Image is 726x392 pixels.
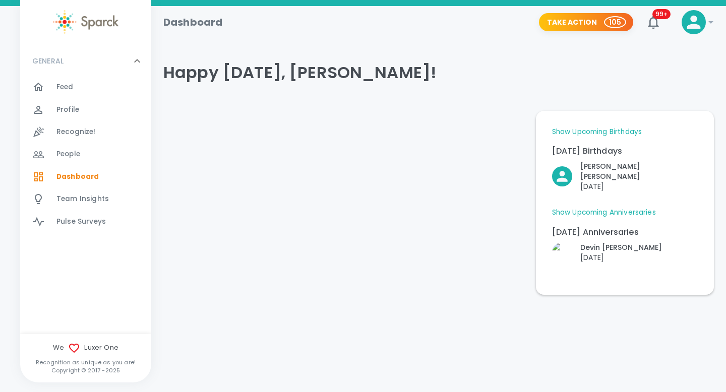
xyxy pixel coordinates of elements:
span: Profile [56,105,79,115]
img: Picture of Devin Bryant [552,242,572,263]
p: [PERSON_NAME] [PERSON_NAME] [580,161,698,181]
p: Recognition as unique as you are! [20,358,151,366]
a: Show Upcoming Anniversaries [552,208,656,218]
button: Click to Recognize! [552,161,698,191]
p: [DATE] [580,252,662,263]
button: Take Action 105 [539,13,633,32]
div: Click to Recognize! [544,153,698,191]
a: Pulse Surveys [20,211,151,233]
div: GENERAL [20,46,151,76]
span: Dashboard [56,172,99,182]
p: GENERAL [32,56,64,66]
h1: Dashboard [163,14,222,30]
span: 99+ [652,9,671,19]
p: Devin [PERSON_NAME] [580,242,662,252]
p: [DATE] Birthdays [552,145,698,157]
a: Profile [20,99,151,121]
p: [DATE] Anniversaries [552,226,698,238]
p: 105 [609,17,621,27]
a: Show Upcoming Birthdays [552,127,642,137]
button: Click to Recognize! [552,242,662,263]
a: Recognize! [20,121,151,143]
a: Dashboard [20,166,151,188]
img: Sparck logo [53,10,118,34]
a: Feed [20,76,151,98]
h4: Happy [DATE], [PERSON_NAME]! [163,62,714,83]
div: GENERAL [20,76,151,237]
div: Click to Recognize! [544,234,662,263]
a: Sparck logo [20,10,151,34]
span: Pulse Surveys [56,217,106,227]
span: People [56,149,80,159]
a: People [20,143,151,165]
span: Recognize! [56,127,96,137]
button: 99+ [641,10,665,34]
p: Copyright © 2017 - 2025 [20,366,151,374]
p: [DATE] [580,181,698,191]
span: Team Insights [56,194,109,204]
span: Feed [56,82,74,92]
span: We Luxer One [20,342,151,354]
a: Team Insights [20,188,151,210]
